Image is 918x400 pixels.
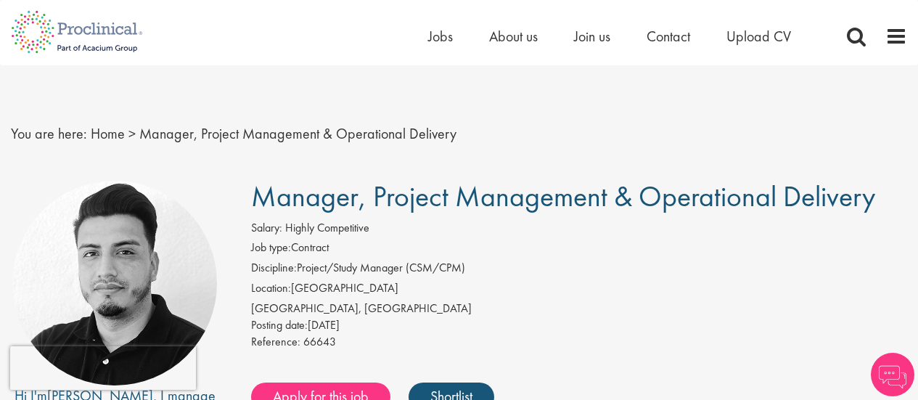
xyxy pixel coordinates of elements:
li: [GEOGRAPHIC_DATA] [251,280,907,301]
img: Chatbot [871,353,914,396]
a: breadcrumb link [91,124,125,143]
span: Manager, Project Management & Operational Delivery [139,124,456,143]
a: Jobs [428,27,453,46]
label: Job type: [251,240,291,256]
iframe: reCAPTCHA [10,346,196,390]
div: [DATE] [251,317,907,334]
div: [GEOGRAPHIC_DATA], [GEOGRAPHIC_DATA] [251,301,907,317]
a: Contact [647,27,690,46]
a: Upload CV [726,27,791,46]
span: Posting date: [251,317,308,332]
span: Manager, Project Management & Operational Delivery [251,178,875,215]
span: You are here: [11,124,87,143]
li: Contract [251,240,907,260]
span: > [128,124,136,143]
label: Location: [251,280,291,297]
a: About us [489,27,538,46]
a: Join us [574,27,610,46]
span: 66643 [303,334,336,349]
span: Highly Competitive [285,220,369,235]
img: imeage of recruiter Anderson Maldonado [12,181,217,385]
label: Reference: [251,334,300,351]
label: Salary: [251,220,282,237]
li: Project/Study Manager (CSM/CPM) [251,260,907,280]
label: Discipline: [251,260,297,277]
